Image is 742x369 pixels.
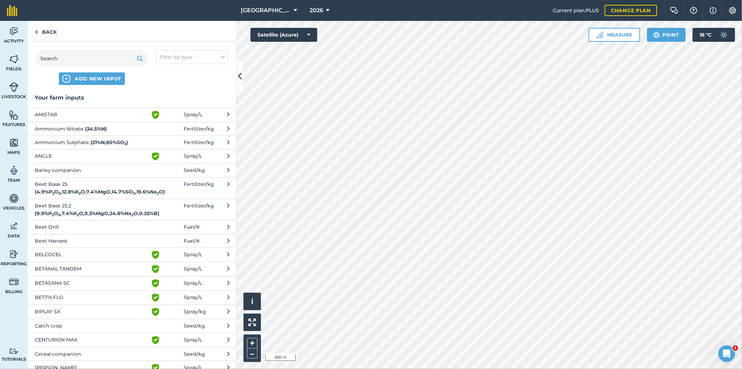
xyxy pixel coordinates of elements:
[184,180,214,196] span: Fertilizer / kg
[35,322,149,330] span: Catch crop
[9,26,19,37] img: svg+xml;base64,PD94bWwgdmVyc2lvbj0iMS4wIiBlbmNvZGluZz0idXRmLTgiPz4KPCEtLSBHZW5lcmF0b3I6IEFkb2JlIE...
[35,308,149,316] span: BIPLAY SX
[589,28,640,42] button: Measure
[241,6,291,15] span: [GEOGRAPHIC_DATA]
[28,319,237,332] button: Catch crop Seed/kg
[35,336,149,344] span: CENTURION MAX
[718,345,735,362] iframe: Intercom live chat
[184,251,202,259] span: Spray / L
[28,108,237,122] button: AMISTAR Spray/L
[35,28,38,36] img: svg+xml;base64,PHN2ZyB4bWxucz0iaHR0cDovL3d3dy53My5vcmcvMjAwMC9zdmciIHdpZHRoPSI5IiBoZWlnaHQ9IjI0Ii...
[247,338,257,348] button: +
[9,193,19,204] img: svg+xml;base64,PD94bWwgdmVyc2lvbj0iMS4wIiBlbmNvZGluZz0idXRmLTgiPz4KPCEtLSBHZW5lcmF0b3I6IEFkb2JlIE...
[244,293,261,310] button: i
[670,7,678,14] img: Two speech bubbles overlapping with the left bubble in the forefront
[184,308,206,316] span: Spray / kg
[28,199,237,220] button: Beet Base 25.2 (9.9%P2O5,7.4%K2O,9.3%MgO,24.8%Na2O,0.25%B)Fertilizer/kg
[35,223,149,231] span: Beet Drill
[693,28,735,42] button: 18 °C
[710,6,717,15] img: svg+xml;base64,PHN2ZyB4bWxucz0iaHR0cDovL3d3dy53My5vcmcvMjAwMC9zdmciIHdpZHRoPSIxNyIgaGVpZ2h0PSIxNy...
[75,75,121,82] span: ADD NEW INPUT
[184,139,214,146] span: Fertilizer / kg
[35,189,165,195] strong: ( 4.9 % P O , 12.8 % K O , 7.4 % MgO , 14.7 % SO , 19.6 % Na O )
[35,350,149,358] span: Cereal companion
[553,7,599,14] span: Current plan : PLUS
[35,265,149,273] span: BETANAL TANDEM
[184,265,202,273] span: Spray / L
[28,149,237,163] button: ANGLE Spray/L
[248,319,256,326] img: Four arrows, one pointing top left, one top right, one bottom right and the last bottom left
[133,191,135,196] sub: 3
[184,279,202,288] span: Spray / L
[35,237,149,245] span: Beet Harvest
[9,110,19,120] img: svg+xml;base64,PHN2ZyB4bWxucz0iaHR0cDovL3d3dy53My5vcmcvMjAwMC9zdmciIHdpZHRoPSI1NiIgaGVpZ2h0PSI2MC...
[58,191,61,196] sub: 5
[184,350,205,358] span: Seed / kg
[28,163,237,177] button: Barley companion Seed/kg
[28,305,237,319] button: BIPLAY SX Spray/kg
[28,21,64,41] a: Back
[124,142,126,146] sub: 3
[79,191,81,196] sub: 2
[159,53,192,61] em: Filter by type
[184,166,205,174] span: Seed / kg
[35,152,149,160] span: ANGLE
[52,191,54,196] sub: 2
[9,221,19,231] img: svg+xml;base64,PD94bWwgdmVyc2lvbj0iMS4wIiBlbmNvZGluZz0idXRmLTgiPz4KPCEtLSBHZW5lcmF0b3I6IEFkb2JlIE...
[9,138,19,148] img: svg+xml;base64,PHN2ZyB4bWxucz0iaHR0cDovL3d3dy53My5vcmcvMjAwMC9zdmciIHdpZHRoPSI1NiIgaGVpZ2h0PSI2MC...
[62,74,71,83] img: svg+xml;base64,PHN2ZyB4bWxucz0iaHR0cDovL3d3dy53My5vcmcvMjAwMC9zdmciIHdpZHRoPSIxNCIgaGVpZ2h0PSIyNC...
[35,202,149,218] span: Beet Base 25.2
[28,248,237,262] button: BELCOCEL Spray/L
[9,348,19,355] img: svg+xml;base64,PD94bWwgdmVyc2lvbj0iMS4wIiBlbmNvZGluZz0idXRmLTgiPz4KPCEtLSBHZW5lcmF0b3I6IEFkb2JlIE...
[156,50,228,64] button: Filter by type
[35,180,149,196] span: Beet Base 25
[28,122,237,135] button: Ammonium Nitrate (34.5%N)Fertilizer/kg
[28,262,237,276] button: BETANAL TANDEM Spray/L
[52,213,54,217] sub: 2
[90,139,128,146] strong: ( 21 % N , 60 % SO )
[77,213,79,217] sub: 2
[35,251,149,259] span: BELCOCEL
[35,293,149,302] span: BETTIX FLO
[9,165,19,176] img: svg+xml;base64,PD94bWwgdmVyc2lvbj0iMS4wIiBlbmNvZGluZz0idXRmLTgiPz4KPCEtLSBHZW5lcmF0b3I6IEFkb2JlIE...
[653,31,660,39] img: svg+xml;base64,PHN2ZyB4bWxucz0iaHR0cDovL3d3dy53My5vcmcvMjAwMC9zdmciIHdpZHRoPSIxOSIgaGVpZ2h0PSIyNC...
[251,297,253,306] span: i
[28,93,237,102] h3: Your farm inputs
[131,213,134,217] sub: 2
[137,54,143,63] img: svg+xml;base64,PHN2ZyB4bWxucz0iaHR0cDovL3d3dy53My5vcmcvMjAwMC9zdmciIHdpZHRoPSIxOSIgaGVpZ2h0PSIyNC...
[184,322,205,330] span: Seed / kg
[28,347,237,361] button: Cereal companion Seed/kg
[184,111,202,119] span: Spray / L
[9,82,19,92] img: svg+xml;base64,PD94bWwgdmVyc2lvbj0iMS4wIiBlbmNvZGluZz0idXRmLTgiPz4KPCEtLSBHZW5lcmF0b3I6IEFkb2JlIE...
[184,202,214,218] span: Fertilizer / kg
[184,293,202,302] span: Spray / L
[9,54,19,64] img: svg+xml;base64,PHN2ZyB4bWxucz0iaHR0cDovL3d3dy53My5vcmcvMjAwMC9zdmciIHdpZHRoPSI1NiIgaGVpZ2h0PSI2MC...
[310,6,323,15] span: 2026
[28,177,237,199] button: Beet Base 25 (4.9%P2O5,12.8%K2O,7.4%MgO,14.7%SO3,19.6%Na2O)Fertilizer/kg
[733,345,738,351] span: 1
[647,28,686,42] button: Print
[28,220,237,234] button: Beet Drill Fuel/#
[35,166,149,174] span: Barley companion
[85,126,107,132] strong: ( 34.5 % N )
[35,139,149,146] span: Ammonium Sulphate
[35,279,149,288] span: BETASANA SC
[184,152,202,160] span: Spray / L
[184,223,200,231] span: Fuel / #
[717,28,731,42] img: svg+xml;base64,PD94bWwgdmVyc2lvbj0iMS4wIiBlbmNvZGluZz0idXRmLTgiPz4KPCEtLSBHZW5lcmF0b3I6IEFkb2JlIE...
[9,277,19,287] img: svg+xml;base64,PD94bWwgdmVyc2lvbj0iMS4wIiBlbmNvZGluZz0idXRmLTgiPz4KPCEtLSBHZW5lcmF0b3I6IEFkb2JlIE...
[9,249,19,259] img: svg+xml;base64,PD94bWwgdmVyc2lvbj0iMS4wIiBlbmNvZGluZz0idXRmLTgiPz4KPCEtLSBHZW5lcmF0b3I6IEFkb2JlIE...
[247,348,257,359] button: –
[250,28,317,42] button: Satellite (Azure)
[28,234,237,248] button: Beet Harvest Fuel/#
[157,191,159,196] sub: 2
[184,125,214,133] span: Fertilizer / kg
[59,72,125,85] button: ADD NEW INPUT
[700,28,711,42] span: 18 ° C
[28,333,237,347] button: CENTURION MAX Spray/L
[605,5,657,16] a: Change plan
[689,7,698,14] img: A question mark icon
[28,290,237,305] button: BETTIX FLO Spray/L
[28,276,237,290] button: BETASANA SC Spray/L
[58,213,60,217] sub: 5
